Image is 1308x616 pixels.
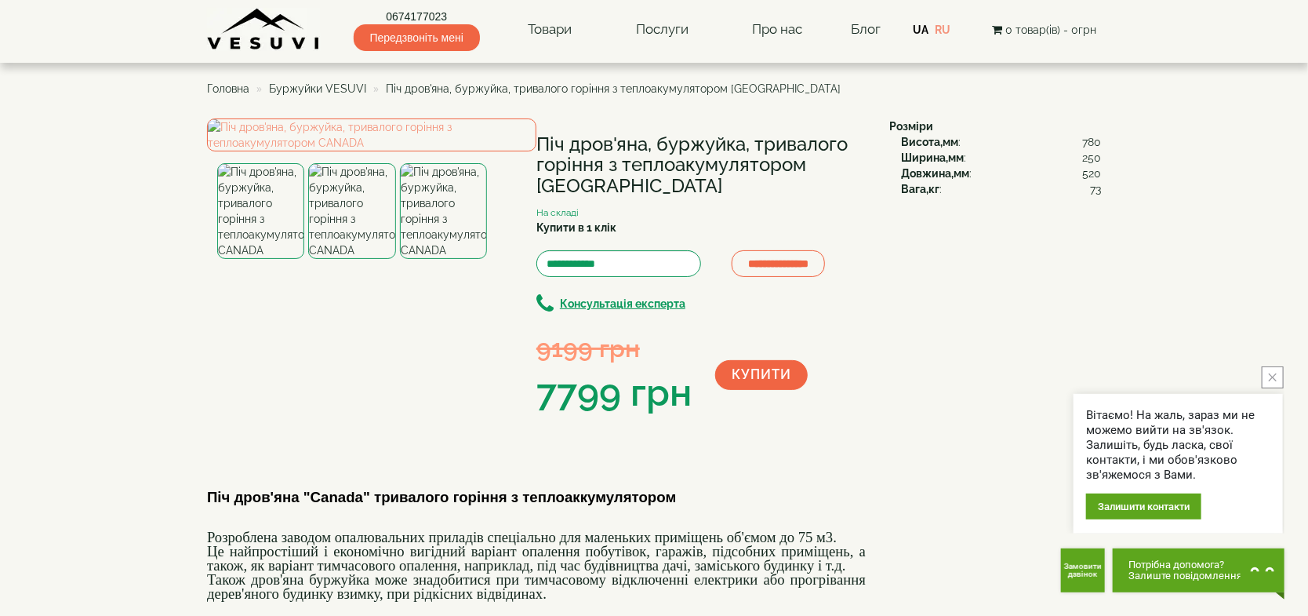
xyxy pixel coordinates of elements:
b: Консультація експерта [560,297,685,310]
label: Купити в 1 клік [536,220,616,235]
b: Вага,кг [901,183,939,195]
span: Залиште повідомлення [1128,570,1242,581]
font: Розроблена заводом опалювальних приладів спеціально для маленьких приміщень об'ємом до 75 м3. [207,529,837,545]
span: Передзвоніть мені [354,24,480,51]
a: Блог [851,21,881,37]
span: 520 [1082,166,1101,181]
a: Головна [207,82,249,95]
div: : [901,181,1101,197]
div: Залишити контакти [1086,494,1201,519]
span: 0 товар(ів) - 0грн [1005,24,1096,36]
small: На складі [536,207,579,218]
span: 780 [1082,134,1101,150]
div: 9199 грн [536,330,692,366]
b: Піч дров'яна "Canada" тривалого горіння з теплоаккумулятором [207,489,676,505]
button: Get Call button [1061,549,1105,592]
div: : [901,134,1101,150]
button: Купити [715,360,808,390]
a: Буржуйки VESUVI [269,82,366,95]
div: Вітаємо! На жаль, зараз ми не можемо вийти на зв'язок. Залишіть, будь ласка, свої контакти, і ми ... [1086,408,1270,483]
font: Також дров'яна буржуйка може знадобитися при тимчасовому відключенні електрики або прогрівання де... [207,571,866,602]
span: 73 [1090,181,1101,197]
a: Про нас [736,12,818,48]
b: Висота,мм [901,136,958,148]
a: RU [935,24,950,36]
img: Піч дров'яна, буржуйка, тривалого горіння з теплоакумулятором CANADA [308,163,395,259]
span: 250 [1082,150,1101,166]
div: : [901,150,1101,166]
button: 0 товар(ів) - 0грн [987,21,1101,38]
img: content [207,8,321,51]
font: Це найпростіший і економічно вигідний варіант опалення побутівок, гаражів, підсобних приміщень, а... [207,543,866,574]
img: Піч дров'яна, буржуйка, тривалого горіння з теплоакумулятором CANADA [217,163,304,259]
span: Потрібна допомога? [1128,560,1242,570]
a: UA [913,24,928,36]
span: Піч дров'яна, буржуйка, тривалого горіння з теплоакумулятором [GEOGRAPHIC_DATA] [386,82,841,95]
b: Ширина,мм [901,151,964,164]
a: Послуги [620,12,704,48]
span: Замовити дзвінок [1061,563,1105,578]
b: Довжина,мм [901,167,969,180]
button: Chat button [1113,549,1284,592]
a: Товари [512,12,587,48]
img: Піч дров'яна, буржуйка, тривалого горіння з теплоакумулятором CANADA [400,163,487,259]
button: close button [1262,366,1284,388]
b: Розміри [889,120,933,133]
div: : [901,166,1101,181]
img: Піч дров'яна, буржуйка, тривалого горіння з теплоакумулятором CANADA [207,118,536,151]
h1: Піч дров'яна, буржуйка, тривалого горіння з теплоакумулятором [GEOGRAPHIC_DATA] [536,134,866,196]
div: 7799 грн [536,366,692,420]
a: 0674177023 [354,9,480,24]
